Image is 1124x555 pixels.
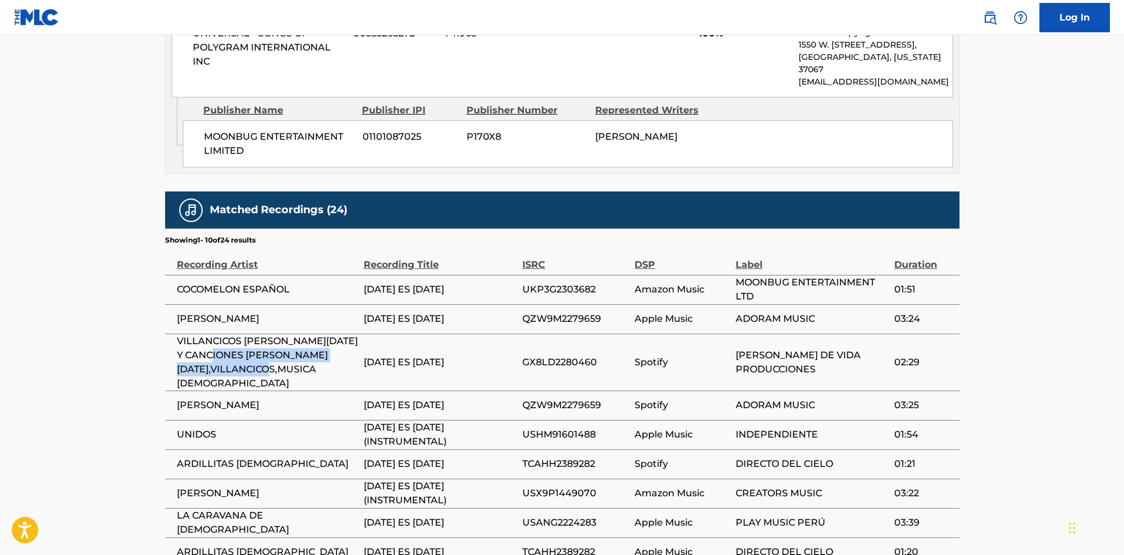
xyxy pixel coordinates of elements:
[467,103,586,117] div: Publisher Number
[894,282,953,297] span: 01:51
[522,457,629,471] span: TCAHH2389282
[177,245,358,272] div: Recording Artist
[364,282,516,297] span: [DATE] ES [DATE]
[177,428,358,442] span: UNIDOS
[736,275,888,304] span: MOONBUG ENTERTAINMENT LTD
[1009,6,1032,29] div: Help
[736,245,888,272] div: Label
[894,486,953,500] span: 03:22
[177,282,358,297] span: COCOMELON ESPAÑOL
[522,428,629,442] span: USHM91601488
[1039,3,1110,32] a: Log In
[522,516,629,530] span: USANG2224283
[635,428,729,442] span: Apple Music
[635,457,729,471] span: Spotify
[210,203,347,217] h5: Matched Recordings (24)
[165,235,256,245] p: Showing 1 - 10 of 24 results
[736,457,888,471] span: DIRECTO DEL CIELO
[798,39,952,51] p: 1550 W. [STREET_ADDRESS],
[894,428,953,442] span: 01:54
[363,130,458,144] span: 01101087025
[595,131,677,142] span: [PERSON_NAME]
[894,355,953,369] span: 02:29
[522,355,629,369] span: GX8LD2280460
[364,398,516,412] span: [DATE] ES [DATE]
[364,245,516,272] div: Recording Title
[894,516,953,530] span: 03:39
[635,245,729,272] div: DSP
[798,51,952,76] p: [GEOGRAPHIC_DATA], [US_STATE] 37067
[522,245,629,272] div: ISRC
[177,457,358,471] span: ARDILLITAS [DEMOGRAPHIC_DATA]
[894,312,953,326] span: 03:24
[635,312,729,326] span: Apple Music
[14,9,59,26] img: MLC Logo
[894,245,953,272] div: Duration
[193,26,345,69] span: UNIVERSAL - SONGS OF POLYGRAM INTERNATIONAL INC
[736,312,888,326] span: ADORAM MUSIC
[177,509,358,537] span: LA CARAVANA DE [DEMOGRAPHIC_DATA]
[1065,499,1124,555] iframe: Chat Widget
[184,203,198,217] img: Matched Recordings
[736,398,888,412] span: ADORAM MUSIC
[204,130,354,158] span: MOONBUG ENTERTAINMENT LIMITED
[177,398,358,412] span: [PERSON_NAME]
[736,516,888,530] span: PLAY MUSIC PERÚ
[736,428,888,442] span: INDEPENDIENTE
[894,457,953,471] span: 01:21
[595,103,715,117] div: Represented Writers
[177,312,358,326] span: [PERSON_NAME]
[1014,11,1028,25] img: help
[522,398,629,412] span: QZW9M2279659
[635,355,729,369] span: Spotify
[635,282,729,297] span: Amazon Music
[467,130,586,144] span: P170X8
[177,334,358,391] span: VILLANCICOS [PERSON_NAME][DATE] Y CANCIONES [PERSON_NAME][DATE],VILLANCICOS,MUSICA [DEMOGRAPHIC_D...
[364,479,516,507] span: [DATE] ES [DATE] (INSTRUMENTAL)
[736,486,888,500] span: CREATORS MUSIC
[1069,510,1076,546] div: Drag
[635,486,729,500] span: Amazon Music
[364,421,516,449] span: [DATE] ES [DATE] (INSTRUMENTAL)
[364,312,516,326] span: [DATE] ES [DATE]
[978,6,1002,29] a: Public Search
[798,76,952,88] p: [EMAIL_ADDRESS][DOMAIN_NAME]
[635,398,729,412] span: Spotify
[364,516,516,530] span: [DATE] ES [DATE]
[522,282,629,297] span: UKP3G2303682
[177,486,358,500] span: [PERSON_NAME]
[522,486,629,500] span: USX9P1449070
[635,516,729,530] span: Apple Music
[362,103,458,117] div: Publisher IPI
[522,312,629,326] span: QZW9M2279659
[203,103,353,117] div: Publisher Name
[894,398,953,412] span: 03:25
[364,355,516,369] span: [DATE] ES [DATE]
[983,11,997,25] img: search
[364,457,516,471] span: [DATE] ES [DATE]
[736,348,888,376] span: [PERSON_NAME] DE VIDA PRODUCCIONES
